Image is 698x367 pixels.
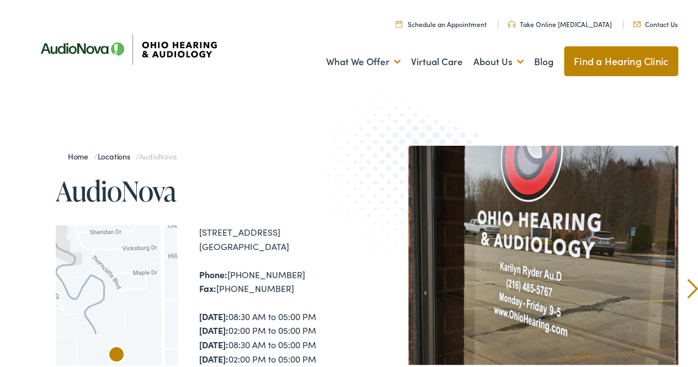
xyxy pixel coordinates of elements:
a: What We Offer [326,39,401,80]
a: Take Online [MEDICAL_DATA] [508,17,612,26]
strong: [DATE]: [199,350,228,363]
a: Next [687,276,697,296]
a: Schedule an Appointment [396,17,487,26]
strong: [DATE]: [199,322,228,334]
img: Mail icon representing email contact with Ohio Hearing in Cincinnati, OH [633,19,641,25]
div: [STREET_ADDRESS] [GEOGRAPHIC_DATA] [199,223,353,251]
img: Calendar Icon to schedule a hearing appointment in Cincinnati, OH [396,18,402,25]
a: Find a Hearing Clinic [564,44,678,74]
h1: AudioNova [56,173,353,204]
strong: [DATE]: [199,308,228,320]
strong: Fax: [199,280,216,292]
a: About Us [473,39,524,80]
a: Locations [98,148,136,159]
strong: [DATE]: [199,336,228,348]
span: AudioNova [138,148,176,159]
a: Home [68,148,94,159]
strong: Phone: [199,266,227,278]
a: Virtual Care [411,39,463,80]
a: Blog [534,39,553,80]
div: [PHONE_NUMBER] [PHONE_NUMBER] [199,265,353,294]
img: Headphones icone to schedule online hearing test in Cincinnati, OH [508,19,515,25]
span: / / [68,148,177,159]
a: Contact Us [633,17,678,26]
